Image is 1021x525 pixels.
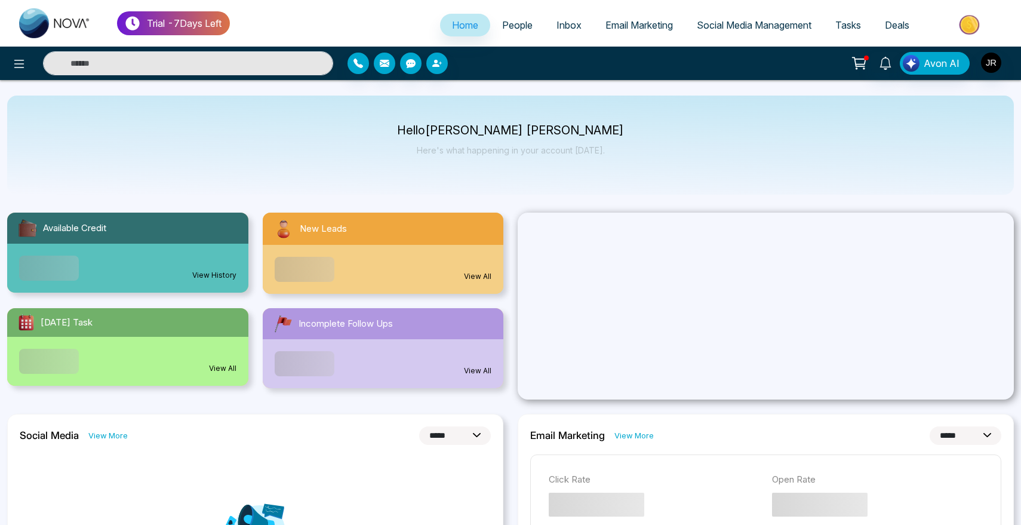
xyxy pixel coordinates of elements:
img: followUps.svg [272,313,294,334]
p: Open Rate [772,473,983,487]
a: View All [209,363,236,374]
a: View More [88,430,128,441]
button: Avon AI [900,52,970,75]
span: Home [452,19,478,31]
a: View All [464,271,491,282]
span: Tasks [835,19,861,31]
a: View More [614,430,654,441]
span: Incomplete Follow Ups [299,317,393,331]
span: Email Marketing [605,19,673,31]
a: Incomplete Follow UpsView All [256,308,511,388]
img: Lead Flow [903,55,919,72]
img: User Avatar [981,53,1001,73]
a: Tasks [823,14,873,36]
span: [DATE] Task [41,316,93,330]
a: View All [464,366,491,376]
a: People [490,14,545,36]
img: Market-place.gif [927,11,1014,38]
img: todayTask.svg [17,313,36,332]
a: View History [192,270,236,281]
h2: Email Marketing [530,429,605,441]
a: Deals [873,14,921,36]
a: Email Marketing [593,14,685,36]
a: Inbox [545,14,593,36]
p: Click Rate [549,473,760,487]
img: availableCredit.svg [17,217,38,239]
span: Available Credit [43,222,106,235]
a: Social Media Management [685,14,823,36]
a: Home [440,14,490,36]
img: newLeads.svg [272,217,295,240]
p: Trial - 7 Days Left [147,16,222,30]
span: New Leads [300,222,347,236]
p: Hello [PERSON_NAME] [PERSON_NAME] [397,125,624,136]
span: People [502,19,533,31]
p: Here's what happening in your account [DATE]. [397,145,624,155]
img: Nova CRM Logo [19,8,91,38]
span: Inbox [556,19,582,31]
h2: Social Media [20,429,79,441]
span: Avon AI [924,56,960,70]
span: Social Media Management [697,19,811,31]
a: New LeadsView All [256,213,511,294]
span: Deals [885,19,909,31]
